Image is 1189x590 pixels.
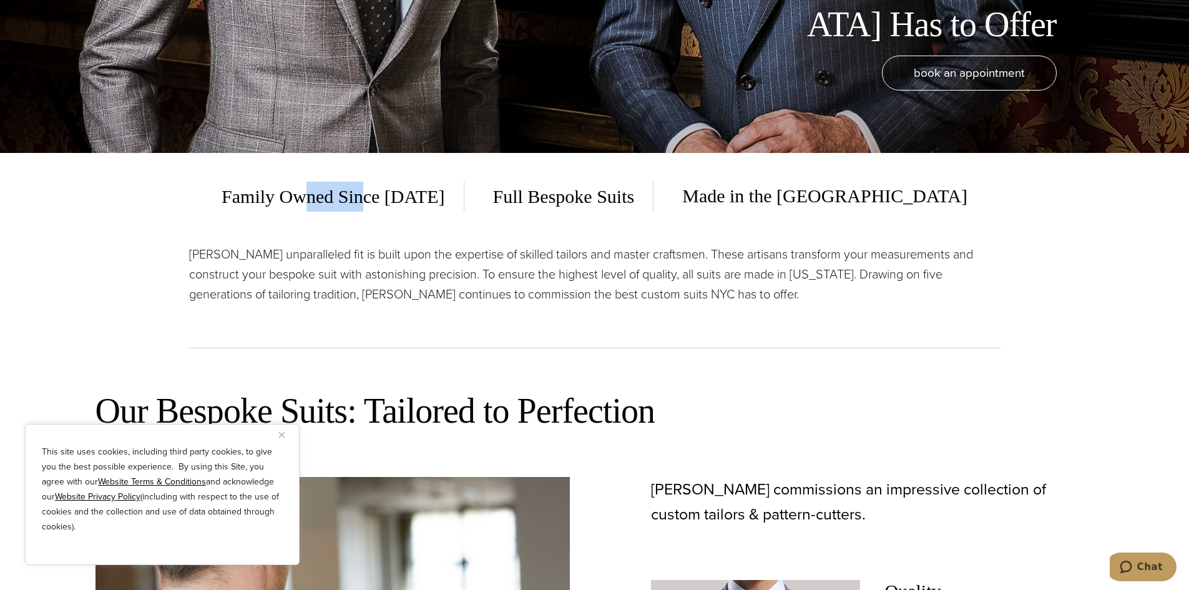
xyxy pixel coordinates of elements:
iframe: Opens a widget where you can chat to one of our agents [1110,553,1177,584]
span: Full Bespoke Suits [474,182,654,212]
h2: Our Bespoke Suits: Tailored to Perfection [95,389,1094,433]
p: This site uses cookies, including third party cookies, to give you the best possible experience. ... [42,445,283,534]
span: book an appointment [914,64,1025,82]
p: [PERSON_NAME] unparalleled fit is built upon the expertise of skilled tailors and master craftsme... [189,244,1001,304]
button: Close [279,427,294,442]
a: book an appointment [882,56,1057,91]
span: Family Owned Since [DATE] [222,182,464,212]
a: Website Privacy Policy [55,490,140,503]
a: Website Terms & Conditions [98,475,206,488]
img: Close [279,432,285,438]
span: Made in the [GEOGRAPHIC_DATA] [663,181,967,212]
p: [PERSON_NAME] commissions an impressive collection of custom tailors & pattern-cutters. [651,477,1094,527]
